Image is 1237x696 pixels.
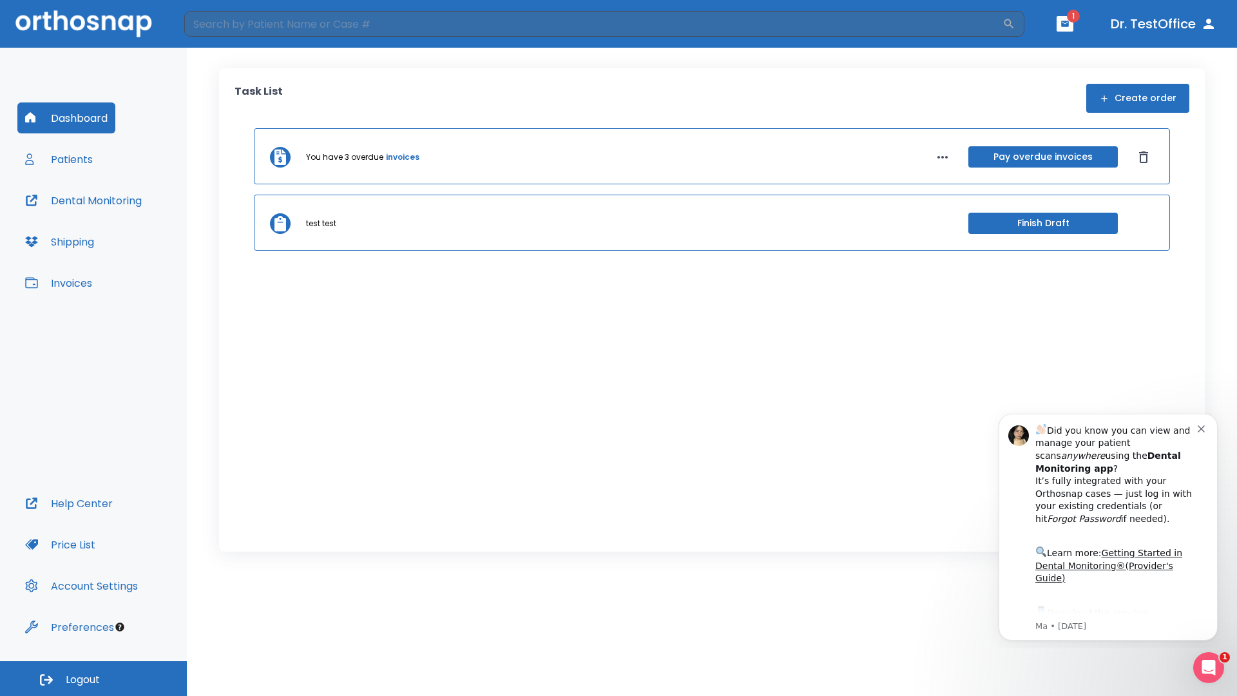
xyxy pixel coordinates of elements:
[218,20,229,30] button: Dismiss notification
[979,402,1237,648] iframe: Intercom notifications message
[56,206,171,229] a: App Store
[17,488,120,519] button: Help Center
[1086,84,1189,113] button: Create order
[56,202,218,268] div: Download the app: | ​ Let us know if you need help getting started!
[114,621,126,633] div: Tooltip anchor
[306,151,383,163] p: You have 3 overdue
[1220,652,1230,662] span: 1
[386,151,419,163] a: invoices
[1193,652,1224,683] iframe: Intercom live chat
[968,146,1118,168] button: Pay overdue invoices
[1133,147,1154,168] button: Dismiss
[66,673,100,687] span: Logout
[17,570,146,601] button: Account Settings
[1106,12,1222,35] button: Dr. TestOffice
[56,218,218,230] p: Message from Ma, sent 7w ago
[1067,10,1080,23] span: 1
[17,612,122,643] button: Preferences
[968,213,1118,234] button: Finish Draft
[235,84,283,113] p: Task List
[17,226,102,257] button: Shipping
[17,529,103,560] button: Price List
[306,218,336,229] p: test test
[184,11,1002,37] input: Search by Patient Name or Case #
[17,102,115,133] button: Dashboard
[17,185,149,216] button: Dental Monitoring
[17,144,101,175] button: Patients
[15,10,152,37] img: Orthosnap
[17,267,100,298] button: Invoices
